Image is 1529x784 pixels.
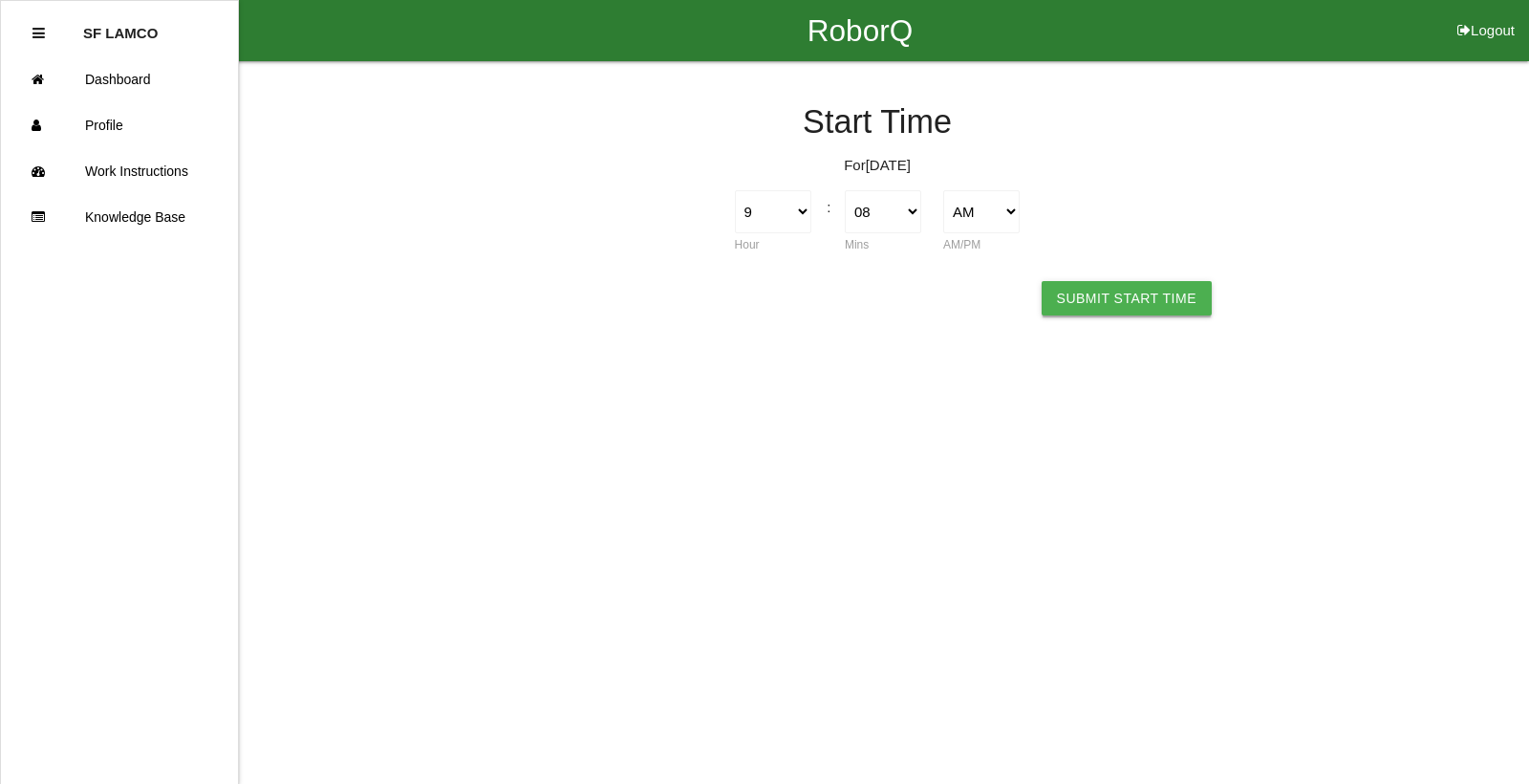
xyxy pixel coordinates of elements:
[1,102,238,148] a: Profile
[83,11,158,41] p: SF LAMCO
[822,190,833,219] div: :
[1042,281,1212,316] button: Submit Start Time
[287,155,1468,177] p: For [DATE]
[1,56,238,102] a: Dashboard
[1,194,238,240] a: Knowledge Base
[845,238,869,251] label: Mins
[735,238,760,251] label: Hour
[1,148,238,194] a: Work Instructions
[287,104,1468,141] h4: Start Time
[943,238,980,251] label: AM/PM
[32,11,45,56] div: Close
